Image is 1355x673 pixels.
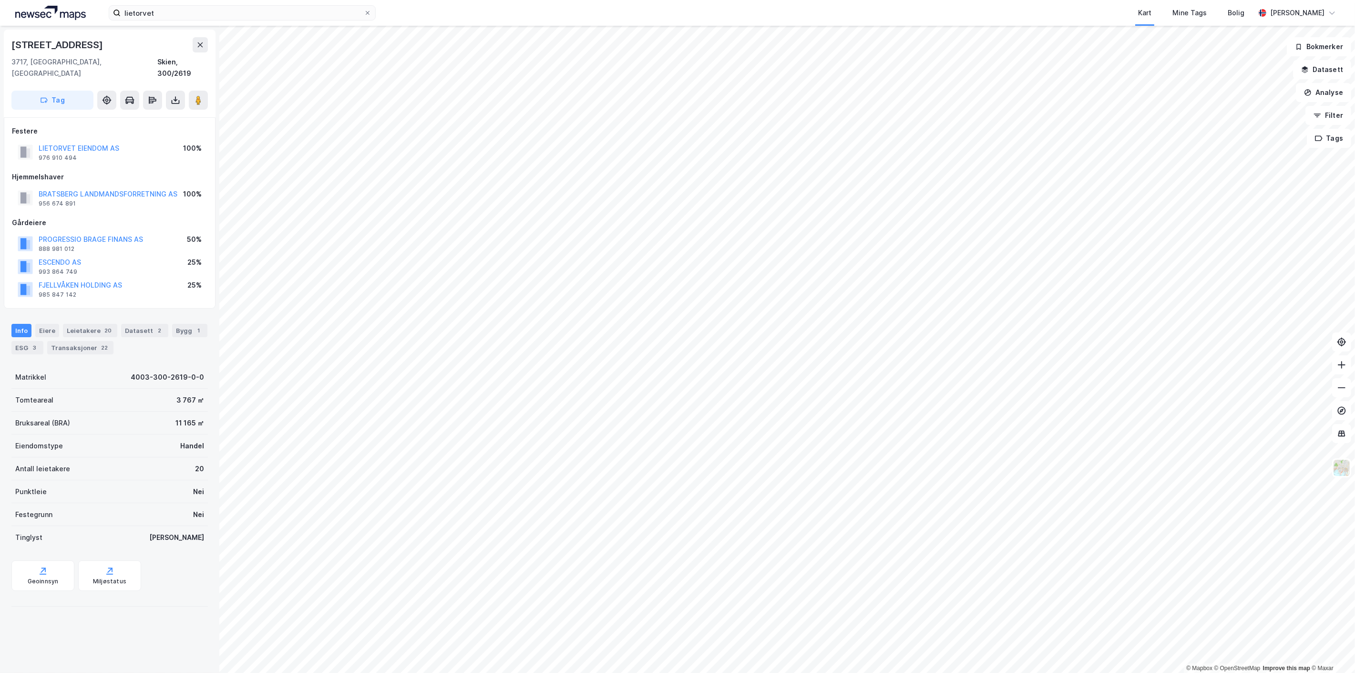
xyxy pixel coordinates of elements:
div: Leietakere [63,324,117,337]
div: Punktleie [15,486,47,497]
div: Nei [193,486,204,497]
div: Tinglyst [15,532,42,543]
div: 100% [183,188,202,200]
div: 993 864 749 [39,268,77,276]
button: Tag [11,91,93,110]
div: Bruksareal (BRA) [15,417,70,429]
button: Analyse [1296,83,1351,102]
div: Antall leietakere [15,463,70,475]
div: [STREET_ADDRESS] [11,37,105,52]
div: Mine Tags [1172,7,1207,19]
a: OpenStreetMap [1214,665,1261,672]
button: Tags [1307,129,1351,148]
div: Gårdeiere [12,217,207,228]
div: Eiere [35,324,59,337]
div: 100% [183,143,202,154]
div: Matrikkel [15,372,46,383]
div: Skien, 300/2619 [157,56,208,79]
div: [PERSON_NAME] [149,532,204,543]
div: 1 [194,326,204,335]
div: 888 981 012 [39,245,74,253]
div: Miljøstatus [93,578,126,585]
div: Transaksjoner [47,341,113,354]
input: Søk på adresse, matrikkel, gårdeiere, leietakere eller personer [121,6,364,20]
div: Bolig [1228,7,1244,19]
a: Mapbox [1186,665,1212,672]
div: 25% [187,280,202,291]
div: 20 [103,326,113,335]
div: Eiendomstype [15,440,63,452]
div: 956 674 891 [39,200,76,207]
div: 25% [187,257,202,268]
div: 11 165 ㎡ [175,417,204,429]
div: Geoinnsyn [28,578,59,585]
div: Festegrunn [15,509,52,520]
div: Festere [12,125,207,137]
div: 50% [187,234,202,245]
div: 3 767 ㎡ [176,394,204,406]
div: [PERSON_NAME] [1270,7,1324,19]
div: Nei [193,509,204,520]
img: Z [1333,459,1351,477]
a: Improve this map [1263,665,1310,672]
img: logo.a4113a55bc3d86da70a041830d287a7e.svg [15,6,86,20]
div: 976 910 494 [39,154,77,162]
div: 4003-300-2619-0-0 [131,372,204,383]
div: 22 [99,343,110,352]
div: 3 [30,343,40,352]
div: ESG [11,341,43,354]
button: Datasett [1293,60,1351,79]
div: Kart [1138,7,1151,19]
div: 3717, [GEOGRAPHIC_DATA], [GEOGRAPHIC_DATA] [11,56,157,79]
div: Hjemmelshaver [12,171,207,183]
div: 985 847 142 [39,291,76,299]
button: Bokmerker [1287,37,1351,56]
iframe: Chat Widget [1307,627,1355,673]
div: 20 [195,463,204,475]
div: Handel [180,440,204,452]
div: 2 [155,326,164,335]
div: Bygg [172,324,207,337]
div: Tomteareal [15,394,53,406]
div: Datasett [121,324,168,337]
button: Filter [1305,106,1351,125]
div: Info [11,324,31,337]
